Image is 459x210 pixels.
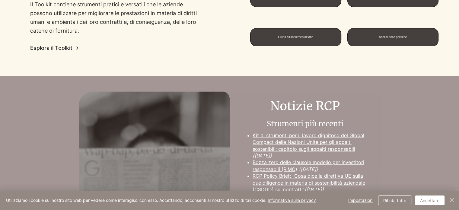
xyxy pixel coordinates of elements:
[420,198,439,203] font: Accettare
[448,195,455,205] button: Vicino
[270,99,340,114] font: Notizie RCP
[415,195,445,205] button: Accettare
[253,132,364,152] a: Kit di strumenti per il lavoro dignitoso del Global Compact delle Nazioni Unite per gli appalti s...
[278,35,313,39] font: Guida all'implementazione
[304,186,324,192] font: ([DATE])
[30,45,79,51] a: Esplora il Toolkit →
[266,119,343,128] font: Strumenti più recenti
[253,153,272,159] font: ([DATE])
[383,198,406,203] font: Rifiuta tutto
[253,173,365,192] a: RCP Policy Brief: "Cosa dice la direttiva UE sulla due diligence in materia di sostenibilità azie...
[299,166,318,172] font: ([DATE])
[250,28,341,46] a: Guida all'implementazione
[379,35,407,39] font: Analisi delle politiche
[6,198,266,203] font: Utilizziamo i cookie sul nostro sito web per vedere come interagisci con esso. Accettando, accons...
[347,28,438,46] a: Analisi delle politiche
[253,159,364,172] a: Bozza zero delle clausole modello per investitori responsabili (RIMC)
[348,196,373,205] span: Impostazioni
[448,196,455,204] img: Vicino
[268,198,316,203] font: Informativa sulla privacy
[30,1,197,34] font: Il Toolkit contiene strumenti pratici e versatili che le aziende possono utilizzare per migliorar...
[348,198,373,203] font: Impostazioni
[378,195,411,205] button: Rifiuta tutto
